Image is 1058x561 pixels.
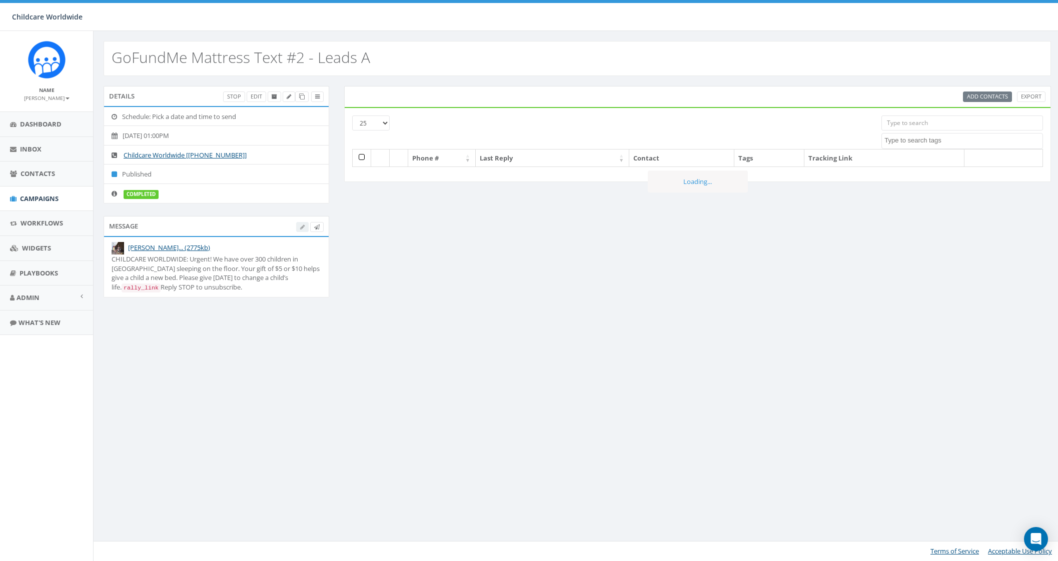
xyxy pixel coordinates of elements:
[314,223,320,230] span: Send Test Message
[12,12,83,21] span: Childcare Worldwide
[112,254,321,292] div: CHILDCARE WORLDWIDE: Urgent! We have over 300 children in [GEOGRAPHIC_DATA] sleeping on the floor...
[930,546,979,555] a: Terms of Service
[629,149,734,167] th: Contact
[287,92,291,100] span: Edit Campaign Title
[881,115,1043,130] input: Type to search
[124,190,159,199] label: completed
[19,318,61,327] span: What's New
[20,119,62,128] span: Dashboard
[104,107,329,126] li: Schedule: Pick a date and time to send
[988,546,1052,555] a: Acceptable Use Policy
[104,164,329,184] li: Published
[223,91,245,102] a: Stop
[21,218,63,227] span: Workflows
[1024,527,1048,551] div: Open Intercom Messenger
[104,125,329,145] li: [DATE] 01:00PM
[20,144,42,153] span: Inbox
[122,283,161,292] code: rally_link
[21,169,55,178] span: Contacts
[39,86,55,93] small: Name
[1017,91,1045,102] a: Export
[17,293,40,302] span: Admin
[804,149,964,167] th: Tracking Link
[104,86,329,106] div: Details
[20,194,59,203] span: Campaigns
[272,92,277,100] span: Archive Campaign
[476,149,629,167] th: Last Reply
[124,150,247,159] a: Childcare Worldwide [[PHONE_NUMBER]]
[112,113,122,120] i: Schedule: Pick a date and time to send
[734,149,804,167] th: Tags
[24,94,70,101] small: [PERSON_NAME]
[112,171,122,177] i: Published
[299,92,305,100] span: Clone Campaign
[884,136,1042,145] textarea: Search
[128,243,210,252] a: [PERSON_NAME]... (2775kb)
[315,92,320,100] span: View Campaign Delivery Statistics
[104,216,329,236] div: Message
[408,149,476,167] th: Phone #
[112,49,370,65] h2: GoFundMe Mattress Text #2 - Leads A
[22,243,51,252] span: Widgets
[648,170,748,193] div: Loading...
[28,41,66,78] img: Rally_Corp_Icon.png
[247,91,266,102] a: Edit
[24,93,70,102] a: [PERSON_NAME]
[20,268,58,277] span: Playbooks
